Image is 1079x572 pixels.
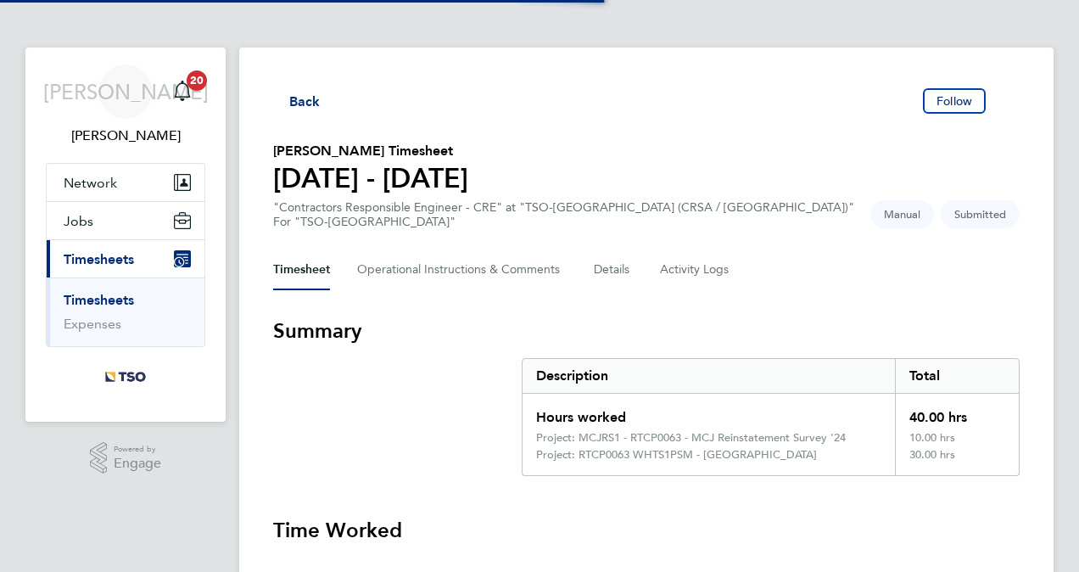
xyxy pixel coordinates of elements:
div: Summary [522,358,1020,476]
button: Jobs [47,202,204,239]
span: [PERSON_NAME] [43,81,209,103]
h1: [DATE] - [DATE] [273,161,468,195]
button: Follow [923,88,986,114]
div: 40.00 hrs [895,394,1019,431]
button: Activity Logs [660,250,731,290]
button: Back [273,90,321,111]
span: This timesheet is Submitted. [941,200,1020,228]
div: Project: RTCP0063 WHTS1PSM - [GEOGRAPHIC_DATA] [536,448,817,462]
div: "Contractors Responsible Engineer - CRE" at "TSO-[GEOGRAPHIC_DATA] (CRSA / [GEOGRAPHIC_DATA])" [273,200,854,229]
div: Project: MCJRS1 - RTCP0063 - MCJ Reinstatement Survey '24 [536,431,846,445]
a: Timesheets [64,292,134,308]
span: Network [64,175,117,191]
div: Total [895,359,1019,393]
h3: Summary [273,317,1020,345]
a: [PERSON_NAME][PERSON_NAME] [46,64,205,146]
a: Go to home page [46,364,205,391]
span: Follow [936,93,972,109]
button: Timesheet [273,250,330,290]
div: Description [523,359,895,393]
a: 20 [165,64,199,119]
span: Powered by [114,442,161,457]
span: 20 [187,70,207,91]
button: Timesheets [47,240,204,278]
div: 30.00 hrs [895,448,1019,475]
h3: Time Worked [273,517,1020,544]
img: tso-uk-logo-retina.png [96,364,155,391]
button: Operational Instructions & Comments [357,250,567,290]
div: Timesheets [47,278,204,346]
button: Network [47,164,204,201]
nav: Main navigation [25,48,226,422]
span: This timesheet was manually created. [870,200,934,228]
span: Jobs [64,213,93,229]
a: Powered byEngage [90,442,162,474]
button: Details [594,250,633,290]
span: James Alcock [46,126,205,146]
span: Engage [114,457,161,471]
button: Timesheets Menu [992,97,1020,105]
div: For "TSO-[GEOGRAPHIC_DATA]" [273,215,854,229]
span: Back [289,92,321,112]
div: 10.00 hrs [895,431,1019,448]
div: Hours worked [523,394,895,431]
a: Expenses [64,316,121,332]
span: Timesheets [64,251,134,267]
h2: [PERSON_NAME] Timesheet [273,141,468,161]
